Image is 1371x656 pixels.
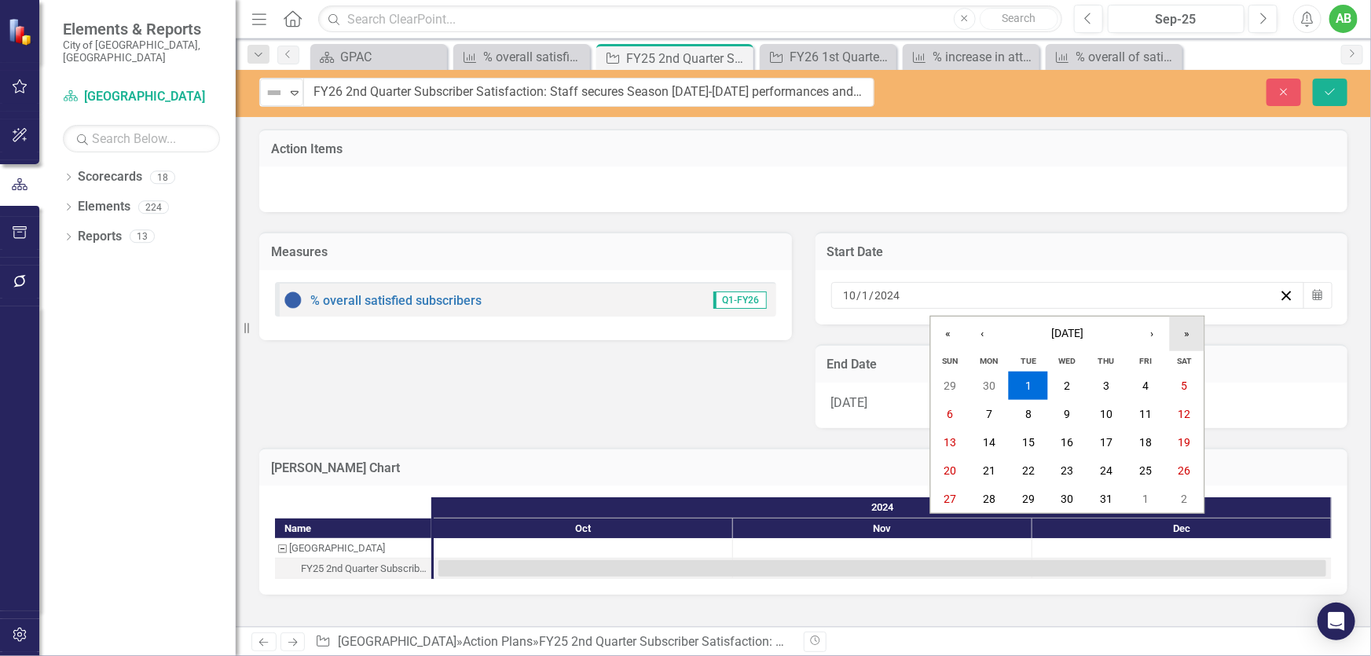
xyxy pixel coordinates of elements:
[1048,372,1087,400] button: October 2, 2024
[1318,603,1355,640] div: Open Intercom Messenger
[1009,400,1048,428] button: October 8, 2024
[1139,464,1152,477] abbr: October 25, 2024
[1135,317,1170,351] button: ›
[284,291,302,310] img: No Information
[1165,428,1204,456] button: October 19, 2024
[63,20,220,38] span: Elements & Reports
[1113,10,1240,29] div: Sep-25
[970,400,1009,428] button: October 7, 2024
[1050,47,1179,67] a: % overall of satisfied patrons
[303,78,874,107] input: This field is required
[986,408,992,420] abbr: October 7, 2024
[463,634,533,649] a: Action Plans
[942,356,958,366] abbr: Sunday
[1179,436,1191,449] abbr: October 19, 2024
[931,485,970,513] button: October 27, 2024
[63,88,220,106] a: [GEOGRAPHIC_DATA]
[1100,493,1113,505] abbr: October 31, 2024
[1025,379,1032,392] abbr: October 1, 2024
[981,356,999,366] abbr: Monday
[1126,456,1165,485] button: October 25, 2024
[1087,485,1126,513] button: October 31, 2024
[931,428,970,456] button: October 13, 2024
[1009,485,1048,513] button: October 29, 2024
[1051,327,1083,339] span: [DATE]
[1103,379,1109,392] abbr: October 3, 2024
[862,288,870,303] input: dd
[265,83,284,102] img: Not Defined
[314,47,443,67] a: GPAC
[970,456,1009,485] button: October 21, 2024
[150,170,175,184] div: 18
[944,379,956,392] abbr: September 29, 2024
[434,519,733,539] div: Oct
[1126,372,1165,400] button: October 4, 2024
[1025,408,1032,420] abbr: October 8, 2024
[338,634,456,649] a: [GEOGRAPHIC_DATA]
[1126,485,1165,513] button: November 1, 2024
[1182,493,1188,505] abbr: November 2, 2024
[8,18,35,46] img: ClearPoint Strategy
[626,49,750,68] div: FY25 2nd Quarter Subscriber Satisfaction: Staff secures Season [DATE]-[DATE] performances and pre...
[970,372,1009,400] button: September 30, 2024
[1142,379,1149,392] abbr: October 4, 2024
[1165,372,1204,400] button: October 5, 2024
[271,142,1336,156] h3: Action Items
[1165,485,1204,513] button: November 2, 2024
[1165,456,1204,485] button: October 26, 2024
[1009,456,1048,485] button: October 22, 2024
[983,436,995,449] abbr: October 14, 2024
[1165,400,1204,428] button: October 12, 2024
[944,436,956,449] abbr: October 13, 2024
[1087,428,1126,456] button: October 17, 2024
[78,228,122,246] a: Reports
[827,357,1336,372] h3: End Date
[1048,400,1087,428] button: October 9, 2024
[1142,493,1149,505] abbr: November 1, 2024
[1126,400,1165,428] button: October 11, 2024
[764,47,893,67] a: FY26 1st Quarter Subscriber Satisfaction: Staff begins to survey subscribers and test programs to...
[1087,400,1126,428] button: October 10, 2024
[931,317,966,351] button: «
[1009,372,1048,400] button: October 1, 2024
[1179,464,1191,477] abbr: October 26, 2024
[1182,379,1188,392] abbr: October 5, 2024
[1139,436,1152,449] abbr: October 18, 2024
[970,485,1009,513] button: October 28, 2024
[271,461,1336,475] h3: [PERSON_NAME] Chart
[1022,464,1035,477] abbr: October 22, 2024
[1048,456,1087,485] button: October 23, 2024
[275,538,431,559] div: Germantown Performing Arts Center
[310,293,482,308] a: % overall satisfied subscribers
[1065,379,1071,392] abbr: October 2, 2024
[980,8,1058,30] button: Search
[315,633,791,651] div: » »
[1139,356,1152,366] abbr: Friday
[275,519,431,538] div: Name
[1179,408,1191,420] abbr: October 12, 2024
[983,493,995,505] abbr: October 28, 2024
[434,497,1332,518] div: 2024
[931,456,970,485] button: October 20, 2024
[970,428,1009,456] button: October 14, 2024
[1139,408,1152,420] abbr: October 11, 2024
[1032,519,1332,539] div: Dec
[947,408,953,420] abbr: October 6, 2024
[983,379,995,392] abbr: September 30, 2024
[1021,356,1036,366] abbr: Tuesday
[1108,5,1245,33] button: Sep-25
[1061,436,1074,449] abbr: October 16, 2024
[1065,408,1071,420] abbr: October 9, 2024
[1048,428,1087,456] button: October 16, 2024
[1126,428,1165,456] button: October 18, 2024
[318,5,1061,33] input: Search ClearPoint...
[857,288,862,302] span: /
[790,47,893,67] div: FY26 1st Quarter Subscriber Satisfaction: Staff begins to survey subscribers and test programs to...
[1177,356,1192,366] abbr: Saturday
[874,288,901,303] input: yyyy
[933,47,1036,67] div: % increase in attendance for educational programs
[1022,493,1035,505] abbr: October 29, 2024
[438,560,1326,577] div: Task: Start date: 2024-10-01 End date: 2024-12-31
[1100,464,1113,477] abbr: October 24, 2024
[983,464,995,477] abbr: October 21, 2024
